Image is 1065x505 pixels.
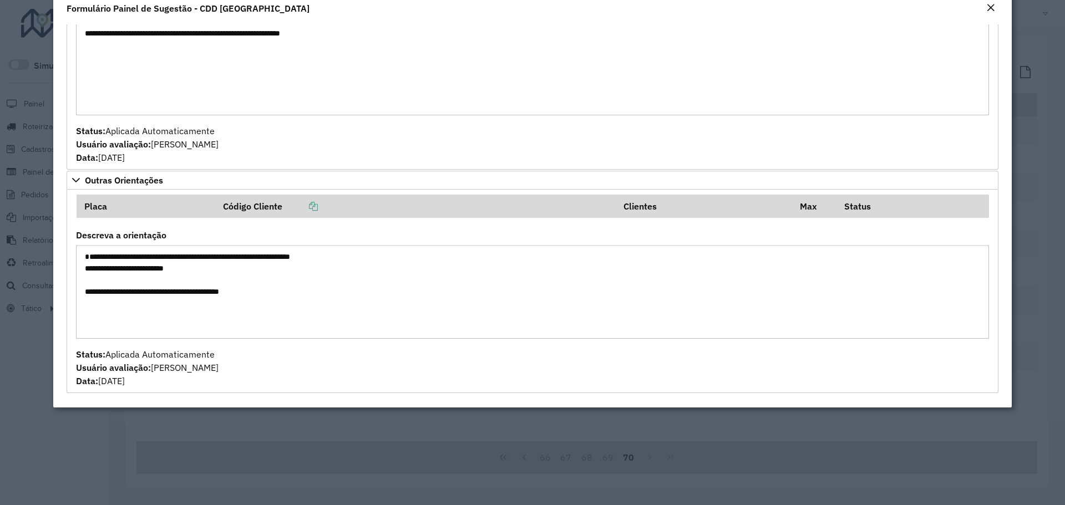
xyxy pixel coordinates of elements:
[67,2,310,15] h4: Formulário Painel de Sugestão - CDD [GEOGRAPHIC_DATA]
[837,195,989,218] th: Status
[85,176,163,185] span: Outras Orientações
[616,195,792,218] th: Clientes
[282,201,318,212] a: Copiar
[793,195,837,218] th: Max
[76,152,98,163] strong: Data:
[986,3,995,12] em: Fechar
[76,125,105,136] strong: Status:
[67,190,998,394] div: Outras Orientações
[76,125,219,163] span: Aplicada Automaticamente [PERSON_NAME] [DATE]
[76,349,105,360] strong: Status:
[983,1,998,16] button: Close
[76,139,151,150] strong: Usuário avaliação:
[76,375,98,386] strong: Data:
[76,228,166,242] label: Descreva a orientação
[76,349,219,386] span: Aplicada Automaticamente [PERSON_NAME] [DATE]
[215,195,616,218] th: Código Cliente
[77,195,216,218] th: Placa
[67,171,998,190] a: Outras Orientações
[76,362,151,373] strong: Usuário avaliação:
